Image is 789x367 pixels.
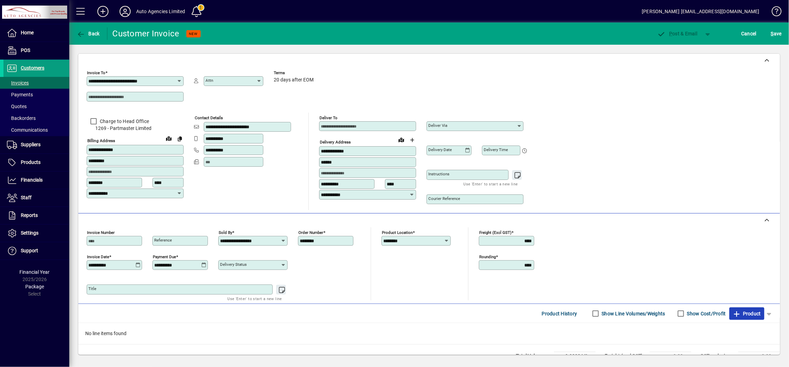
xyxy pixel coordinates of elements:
[21,47,30,53] span: POS
[87,70,105,75] mat-label: Invoice To
[21,212,38,218] span: Reports
[3,124,69,136] a: Communications
[3,89,69,101] a: Payments
[3,225,69,242] a: Settings
[87,254,109,259] mat-label: Invoice date
[319,115,337,120] mat-label: Deliver To
[657,31,698,36] span: ost & Email
[77,31,100,36] span: Back
[601,352,650,360] td: Freight (excl GST)
[428,147,452,152] mat-label: Delivery date
[771,31,774,36] span: S
[600,310,665,317] label: Show Line Volumes/Weights
[25,284,44,289] span: Package
[69,27,107,40] app-page-header-button: Back
[78,323,780,344] div: No line items found
[771,28,782,39] span: ave
[274,77,314,83] span: 20 days after EOM
[3,189,69,207] a: Staff
[3,172,69,189] a: Financials
[769,27,783,40] button: Save
[733,308,761,319] span: Product
[174,133,185,144] button: Copy to Delivery address
[21,177,43,183] span: Financials
[3,24,69,42] a: Home
[484,147,508,152] mat-label: Delivery time
[686,310,726,317] label: Show Cost/Profit
[3,154,69,171] a: Products
[382,230,413,235] mat-label: Product location
[189,32,198,36] span: NEW
[642,6,760,17] div: [PERSON_NAME] [EMAIL_ADDRESS][DOMAIN_NAME]
[7,104,27,109] span: Quotes
[21,248,38,253] span: Support
[428,123,447,128] mat-label: Deliver via
[87,125,184,132] span: 1269 - Partmaster Limited
[479,254,496,259] mat-label: Rounding
[3,242,69,260] a: Support
[87,230,115,235] mat-label: Invoice number
[542,308,577,319] span: Product History
[21,30,34,35] span: Home
[21,159,41,165] span: Products
[3,77,69,89] a: Invoices
[729,307,764,320] button: Product
[228,295,282,303] mat-hint: Use 'Enter' to start a new line
[7,80,29,86] span: Invoices
[669,31,673,36] span: P
[114,5,136,18] button: Profile
[92,5,114,18] button: Add
[766,1,780,24] a: Knowledge Base
[654,27,701,40] button: Post & Email
[75,27,102,40] button: Back
[154,238,172,243] mat-label: Reference
[7,127,48,133] span: Communications
[163,133,174,144] a: View on map
[88,286,96,291] mat-label: Title
[98,118,149,125] label: Charge to Head Office
[3,207,69,224] a: Reports
[7,92,33,97] span: Payments
[512,352,554,360] td: Total Volume
[539,307,580,320] button: Product History
[21,195,32,200] span: Staff
[428,172,449,176] mat-label: Instructions
[21,65,44,71] span: Customers
[205,78,213,83] mat-label: Attn
[113,28,179,39] div: Customer Invoice
[219,230,232,235] mat-label: Sold by
[428,196,460,201] mat-label: Courier Reference
[274,71,315,75] span: Terms
[298,230,323,235] mat-label: Order number
[20,269,50,275] span: Financial Year
[21,230,38,236] span: Settings
[650,352,691,360] td: 0.00
[153,254,176,259] mat-label: Payment due
[742,28,757,39] span: Cancel
[554,352,596,360] td: 0.0000 M³
[220,262,247,267] mat-label: Delivery status
[407,134,418,146] button: Choose address
[3,101,69,112] a: Quotes
[738,352,780,360] td: 0.00
[479,230,511,235] mat-label: Freight (excl GST)
[21,142,41,147] span: Suppliers
[740,27,759,40] button: Cancel
[464,180,518,188] mat-hint: Use 'Enter' to start a new line
[3,136,69,154] a: Suppliers
[136,6,185,17] div: Auto Agencies Limited
[396,134,407,145] a: View on map
[3,42,69,59] a: POS
[7,115,36,121] span: Backorders
[3,112,69,124] a: Backorders
[697,352,738,360] td: GST exclusive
